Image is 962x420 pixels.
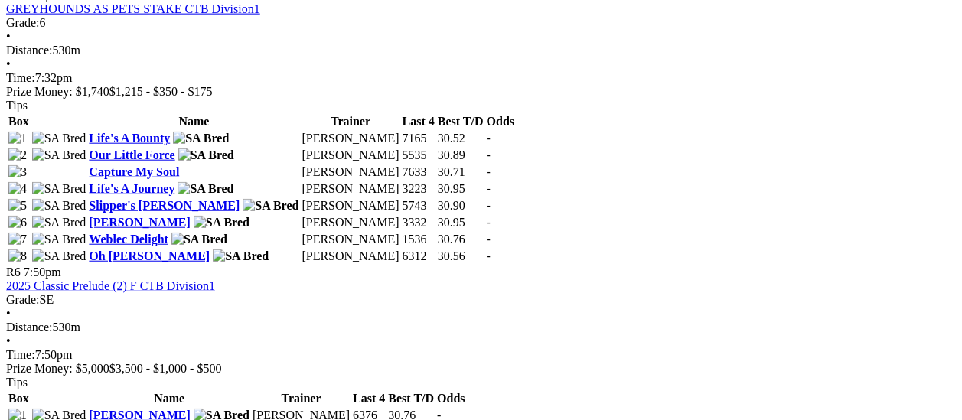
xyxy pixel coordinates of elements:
[437,164,484,180] td: 30.71
[32,249,86,263] img: SA Bred
[8,216,27,230] img: 6
[6,376,28,389] span: Tips
[6,348,35,361] span: Time:
[401,131,435,146] td: 7165
[485,114,514,129] th: Odds
[89,233,168,246] a: Weblec Delight
[486,182,490,195] span: -
[436,391,465,406] th: Odds
[6,334,11,347] span: •
[8,182,27,196] img: 4
[89,132,170,145] a: Life's A Bounty
[6,279,215,292] a: 2025 Classic Prelude (2) F CTB Division1
[8,233,27,246] img: 7
[6,71,35,84] span: Time:
[301,131,399,146] td: [PERSON_NAME]
[437,114,484,129] th: Best T/D
[109,362,222,375] span: $3,500 - $1,000 - $500
[8,392,29,405] span: Box
[301,148,399,163] td: [PERSON_NAME]
[6,57,11,70] span: •
[437,232,484,247] td: 30.76
[89,148,174,161] a: Our Little Force
[486,216,490,229] span: -
[437,181,484,197] td: 30.95
[301,181,399,197] td: [PERSON_NAME]
[173,132,229,145] img: SA Bred
[437,148,484,163] td: 30.89
[486,148,490,161] span: -
[6,30,11,43] span: •
[486,233,490,246] span: -
[437,249,484,264] td: 30.56
[301,215,399,230] td: [PERSON_NAME]
[486,249,490,262] span: -
[401,181,435,197] td: 3223
[486,165,490,178] span: -
[387,391,435,406] th: Best T/D
[32,148,86,162] img: SA Bred
[401,215,435,230] td: 3332
[401,198,435,213] td: 5743
[32,182,86,196] img: SA Bred
[6,362,956,376] div: Prize Money: $5,000
[6,321,956,334] div: 530m
[486,199,490,212] span: -
[8,115,29,128] span: Box
[8,132,27,145] img: 1
[301,114,399,129] th: Trainer
[6,16,956,30] div: 6
[6,293,40,306] span: Grade:
[401,232,435,247] td: 1536
[32,216,86,230] img: SA Bred
[6,44,52,57] span: Distance:
[8,165,27,179] img: 3
[8,199,27,213] img: 5
[24,265,61,278] span: 7:50pm
[8,148,27,162] img: 2
[194,216,249,230] img: SA Bred
[6,99,28,112] span: Tips
[352,391,386,406] th: Last 4
[89,199,240,212] a: Slipper's [PERSON_NAME]
[178,148,234,162] img: SA Bred
[401,114,435,129] th: Last 4
[89,182,174,195] a: Life's A Journey
[6,293,956,307] div: SE
[252,391,351,406] th: Trainer
[89,216,190,229] a: [PERSON_NAME]
[401,148,435,163] td: 5535
[437,215,484,230] td: 30.95
[8,249,27,263] img: 8
[32,199,86,213] img: SA Bred
[6,85,956,99] div: Prize Money: $1,740
[301,164,399,180] td: [PERSON_NAME]
[109,85,213,98] span: $1,215 - $350 - $175
[486,132,490,145] span: -
[89,249,210,262] a: Oh [PERSON_NAME]
[6,265,21,278] span: R6
[89,165,179,178] a: Capture My Soul
[301,232,399,247] td: [PERSON_NAME]
[301,249,399,264] td: [PERSON_NAME]
[88,114,299,129] th: Name
[171,233,227,246] img: SA Bred
[6,16,40,29] span: Grade:
[401,249,435,264] td: 6312
[301,198,399,213] td: [PERSON_NAME]
[6,307,11,320] span: •
[6,2,260,15] a: GREYHOUNDS AS PETS STAKE CTB Division1
[6,348,956,362] div: 7:50pm
[6,321,52,334] span: Distance:
[178,182,233,196] img: SA Bred
[32,132,86,145] img: SA Bred
[6,44,956,57] div: 530m
[6,71,956,85] div: 7:32pm
[437,198,484,213] td: 30.90
[213,249,269,263] img: SA Bred
[437,131,484,146] td: 30.52
[32,233,86,246] img: SA Bred
[243,199,298,213] img: SA Bred
[401,164,435,180] td: 7633
[88,391,250,406] th: Name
